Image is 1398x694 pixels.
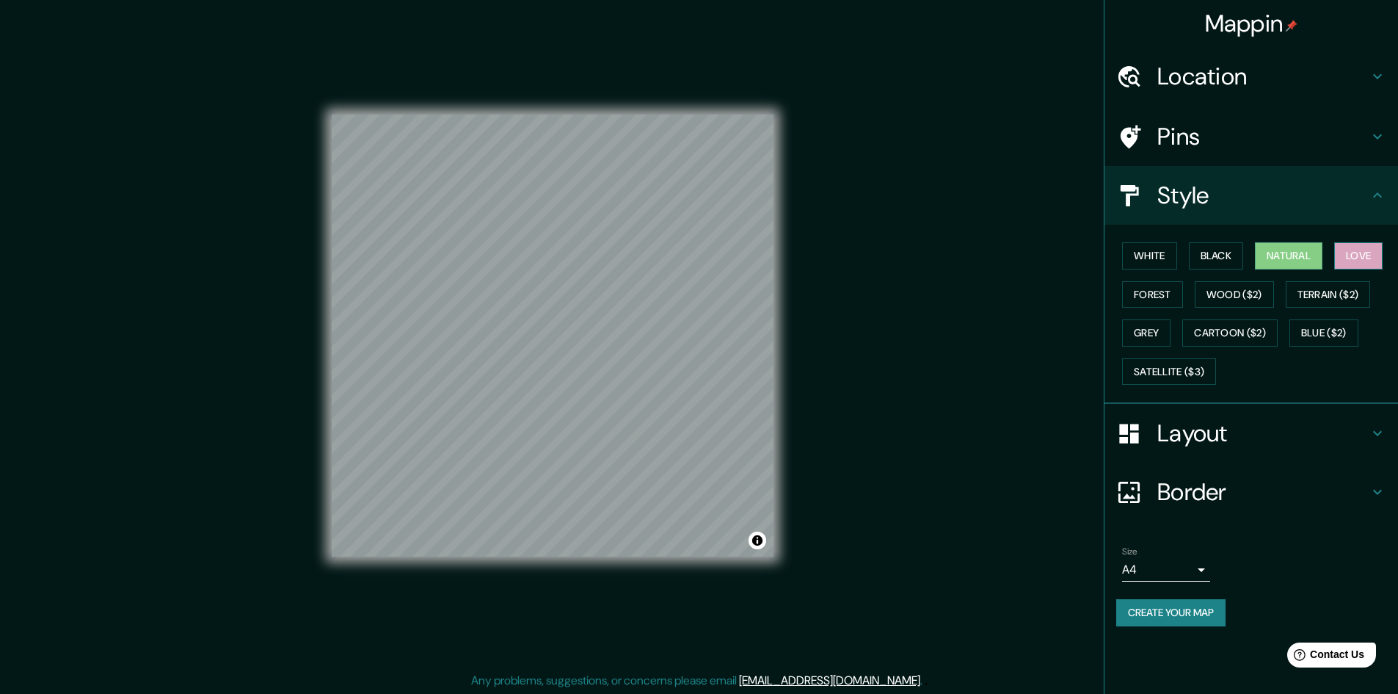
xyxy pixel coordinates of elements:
div: Layout [1104,404,1398,463]
div: Location [1104,47,1398,106]
div: . [922,672,925,690]
h4: Mappin [1205,9,1298,38]
h4: Style [1157,181,1369,210]
h4: Pins [1157,122,1369,151]
canvas: Map [332,115,773,557]
button: Satellite ($3) [1122,358,1216,386]
button: Terrain ($2) [1286,281,1371,308]
div: Pins [1104,107,1398,166]
iframe: Help widget launcher [1267,637,1382,678]
button: Grey [1122,319,1171,347]
img: pin-icon.png [1286,20,1297,32]
label: Size [1122,546,1137,558]
button: Blue ($2) [1289,319,1358,347]
div: A4 [1122,558,1210,582]
button: Cartoon ($2) [1182,319,1278,347]
button: Forest [1122,281,1183,308]
div: Style [1104,166,1398,225]
p: Any problems, suggestions, or concerns please email . [471,672,922,690]
h4: Border [1157,477,1369,507]
div: Border [1104,463,1398,521]
button: Love [1334,242,1383,270]
a: [EMAIL_ADDRESS][DOMAIN_NAME] [739,673,920,688]
button: Toggle attribution [749,532,766,549]
h4: Location [1157,62,1369,91]
button: Wood ($2) [1195,281,1274,308]
button: Create your map [1116,599,1226,626]
h4: Layout [1157,419,1369,448]
button: White [1122,242,1177,270]
button: Black [1189,242,1244,270]
button: Natural [1255,242,1322,270]
div: . [925,672,928,690]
